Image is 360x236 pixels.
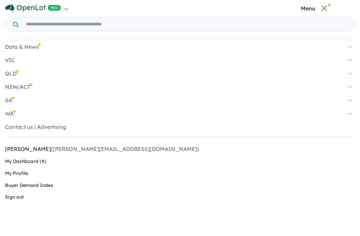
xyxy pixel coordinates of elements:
[5,156,355,168] a: My Dashboard (4)
[5,180,355,192] a: Buyer Demand Index
[271,5,359,11] button: Toggle navigation
[5,110,355,117] a: WA
[5,70,355,77] a: QLD
[5,4,61,12] img: Openlot PRO Logo White
[5,143,355,156] a: [PERSON_NAME]([PERSON_NAME][EMAIL_ADDRESS][DOMAIN_NAME])
[5,124,355,130] a: Contact us | Advertising
[5,168,355,180] a: My Profile
[51,146,199,152] span: ([PERSON_NAME][EMAIL_ADDRESS][DOMAIN_NAME])
[5,191,355,203] a: Sign out
[20,17,353,31] input: Try estate name, suburb, builder or developer
[5,57,355,63] a: VIC
[5,170,28,176] span: My Profile
[5,83,355,90] a: NSW/ACT
[5,97,355,103] a: SA
[5,43,355,50] a: Data & News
